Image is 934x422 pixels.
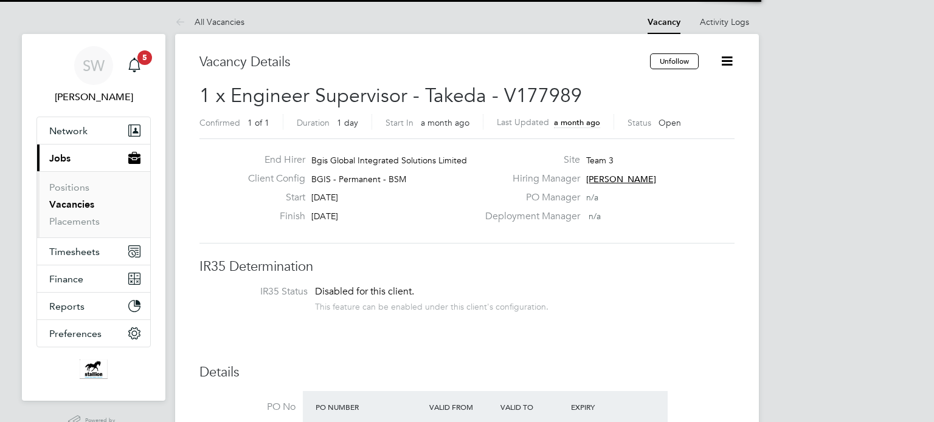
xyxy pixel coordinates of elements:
[49,301,85,312] span: Reports
[421,117,469,128] span: a month ago
[37,117,150,144] button: Network
[311,174,406,185] span: BGIS - Permanent - BSM
[37,145,150,171] button: Jobs
[199,258,735,276] h3: IR35 Determination
[297,117,330,128] label: Duration
[36,359,151,379] a: Go to home page
[199,117,240,128] label: Confirmed
[337,117,358,128] span: 1 day
[311,211,338,222] span: [DATE]
[586,174,656,185] span: [PERSON_NAME]
[478,154,580,166] label: Site
[36,46,151,104] a: SW[PERSON_NAME]
[568,396,639,418] div: Expiry
[478,191,580,204] label: PO Manager
[199,84,582,107] span: 1 x Engineer Supervisor - Takeda - V177989
[37,171,150,237] div: Jobs
[238,210,305,223] label: Finish
[700,16,749,27] a: Activity Logs
[37,265,150,292] button: Finance
[37,320,150,347] button: Preferences
[478,172,580,185] label: Hiring Manager
[212,285,308,298] label: IR35 Status
[49,246,100,257] span: Timesheets
[650,53,699,69] button: Unfollow
[426,396,497,418] div: Valid From
[386,117,413,128] label: Start In
[648,17,680,27] a: Vacancy
[238,154,305,166] label: End Hirer
[49,273,83,285] span: Finance
[554,117,600,128] span: a month ago
[49,125,88,137] span: Network
[478,210,580,223] label: Deployment Manager
[199,364,735,381] h3: Details
[22,34,165,401] nav: Main navigation
[497,117,549,128] label: Last Updated
[586,192,598,203] span: n/a
[199,53,650,71] h3: Vacancy Details
[315,285,414,298] span: Disabled for this client.
[311,192,338,203] span: [DATE]
[315,298,548,312] div: This feature can be enabled under this client's configuration.
[589,211,601,222] span: n/a
[80,359,108,379] img: stallionrecruitment-logo-retina.png
[49,152,71,164] span: Jobs
[49,199,94,210] a: Vacancies
[137,50,152,65] span: 5
[122,46,147,85] a: 5
[311,155,467,166] span: Bgis Global Integrated Solutions Limited
[659,117,681,128] span: Open
[37,238,150,265] button: Timesheets
[238,172,305,185] label: Client Config
[199,401,296,413] label: PO No
[238,191,305,204] label: Start
[497,396,569,418] div: Valid To
[628,117,651,128] label: Status
[49,328,102,339] span: Preferences
[49,216,100,227] a: Placements
[49,182,89,193] a: Positions
[175,16,244,27] a: All Vacancies
[586,155,614,166] span: Team 3
[247,117,269,128] span: 1 of 1
[36,90,151,104] span: Steve West
[83,58,105,73] span: SW
[313,396,426,418] div: PO Number
[37,293,150,319] button: Reports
